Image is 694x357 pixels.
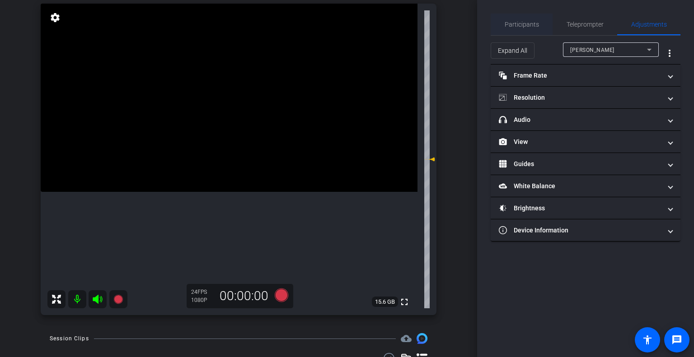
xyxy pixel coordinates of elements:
span: Participants [505,21,539,28]
mat-expansion-panel-header: Brightness [491,197,680,219]
mat-expansion-panel-header: Audio [491,109,680,130]
mat-icon: fullscreen [399,297,410,307]
mat-icon: 0 dB [424,154,435,165]
mat-panel-title: Resolution [499,93,661,102]
span: 15.6 GB [372,297,398,307]
mat-expansion-panel-header: White Balance [491,175,680,197]
div: 00:00:00 [214,288,274,304]
mat-expansion-panel-header: View [491,131,680,153]
mat-panel-title: Frame Rate [499,71,661,80]
span: Adjustments [631,21,667,28]
div: 1080P [191,297,214,304]
mat-expansion-panel-header: Guides [491,153,680,175]
mat-expansion-panel-header: Device Information [491,219,680,241]
mat-expansion-panel-header: Frame Rate [491,65,680,86]
img: Session clips [417,333,427,344]
span: Teleprompter [567,21,604,28]
mat-icon: accessibility [642,334,653,345]
mat-panel-title: Device Information [499,226,661,235]
div: 24 [191,288,214,296]
mat-icon: more_vert [664,48,675,59]
mat-panel-title: White Balance [499,181,661,191]
mat-panel-title: View [499,137,661,147]
button: More Options for Adjustments Panel [659,42,680,64]
mat-panel-title: Brightness [499,204,661,213]
button: Expand All [491,42,535,59]
span: [PERSON_NAME] [570,47,614,53]
mat-icon: cloud_upload [401,333,412,344]
div: Session Clips [50,334,89,343]
mat-panel-title: Audio [499,115,661,125]
span: Expand All [498,42,527,59]
span: Destinations for your clips [401,333,412,344]
mat-icon: settings [49,12,61,23]
span: FPS [197,289,207,295]
mat-icon: message [671,334,682,345]
mat-panel-title: Guides [499,159,661,169]
mat-expansion-panel-header: Resolution [491,87,680,108]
